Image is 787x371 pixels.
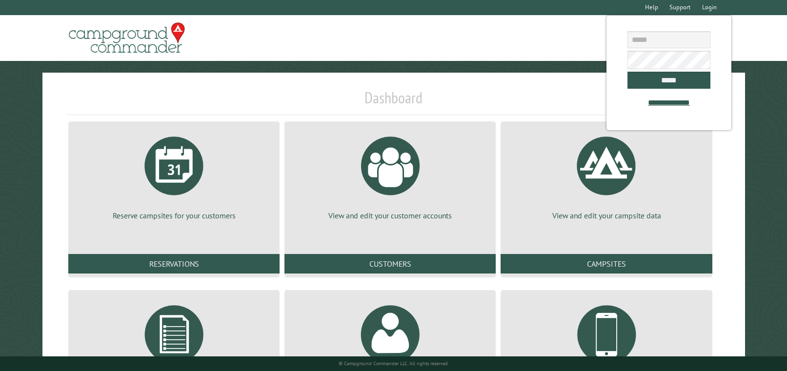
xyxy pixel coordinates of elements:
p: View and edit your campsite data [512,210,700,221]
a: View and edit your campsite data [512,129,700,221]
a: Campsites [501,254,712,273]
small: © Campground Commander LLC. All rights reserved. [339,360,449,367]
a: Reservations [68,254,280,273]
h1: Dashboard [66,88,721,115]
img: Campground Commander [66,19,188,57]
p: View and edit your customer accounts [296,210,484,221]
a: Reserve campsites for your customers [80,129,268,221]
p: Reserve campsites for your customers [80,210,268,221]
a: View and edit your customer accounts [296,129,484,221]
a: Customers [284,254,496,273]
